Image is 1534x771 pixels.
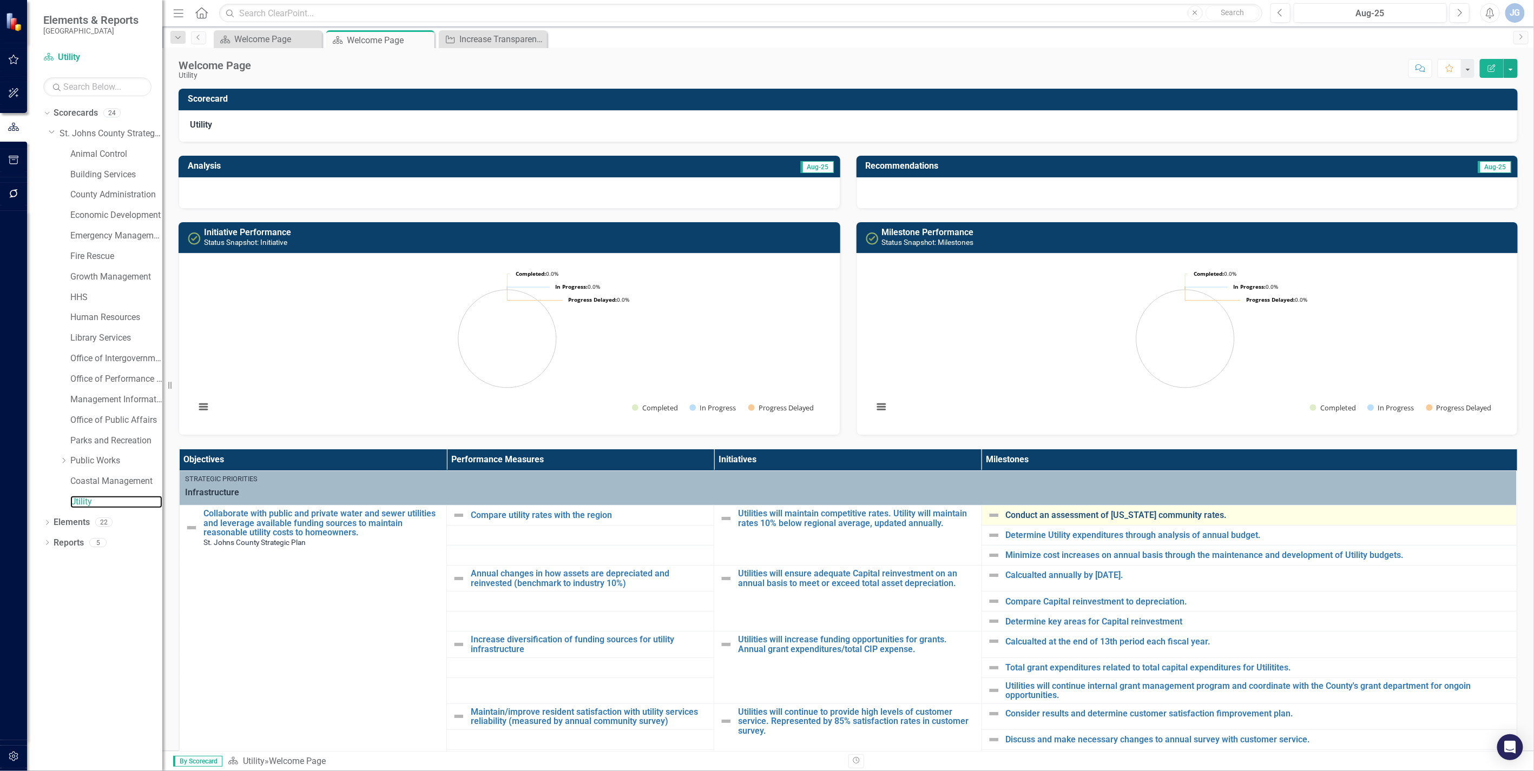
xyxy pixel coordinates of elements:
[982,526,1517,546] td: Double-Click to Edit Right Click for Context Menu
[982,677,1517,703] td: Double-Click to Edit Right Click for Context Menu
[188,94,1512,104] h3: Scorecard
[1310,403,1355,413] button: Show Completed
[70,169,162,181] a: Building Services
[70,414,162,427] a: Office of Public Affairs
[54,537,84,549] a: Reports
[1246,296,1295,303] tspan: Progress Delayed:
[987,595,1000,608] img: Not Defined
[70,332,162,344] a: Library Services
[748,403,815,413] button: Show Progress Delayed
[70,394,162,406] a: Management Information Systems
[452,638,465,651] img: Not Defined
[190,119,212,130] strong: Utility
[982,632,1517,657] td: Double-Click to Edit Right Click for Context Menu
[1006,597,1511,607] a: Compare Capital reinvestment to depreciation.
[43,14,139,26] span: Elements & Reports
[70,250,162,263] a: Fire Rescue
[1505,3,1525,23] button: JG
[982,749,1517,769] td: Double-Click to Edit Right Click for Context Menu
[982,546,1517,566] td: Double-Click to Edit Right Click for Context Menu
[689,403,736,413] button: Show In Progress
[70,475,162,488] a: Coastal Management
[43,51,152,64] a: Utility
[987,529,1000,542] img: Not Defined
[196,399,211,414] button: View chart menu, Chart
[188,232,201,245] img: Completed
[185,474,1511,484] div: Strategic Priorities
[70,311,162,324] a: Human Resources
[471,635,708,654] a: Increase diversification of funding sources for utility infrastructure
[568,296,629,303] text: 0.0%
[987,549,1000,562] img: Not Defined
[987,635,1000,648] img: Not Defined
[471,707,708,726] a: Maintain/improve resident satisfaction with utility services reliability (measured by annual comm...
[642,403,678,413] text: Completed
[1006,663,1511,673] a: Total grant expenditures related to total capital expenditures for Utilitites.
[1378,403,1414,413] text: In Progress
[185,487,1511,499] span: Infrastructure
[60,128,162,140] a: St. Johns County Strategic Plan
[720,638,733,651] img: Not Defined
[1194,270,1224,277] tspan: Completed:
[228,755,840,768] div: »
[982,566,1517,591] td: Double-Click to Edit Right Click for Context Menu
[203,538,306,547] span: St. Johns County Strategic Plan
[70,496,162,508] a: Utility
[204,238,287,247] small: Status Snapshot: Initiative
[720,512,733,525] img: Not Defined
[1006,530,1511,540] a: Determine Utility expenditures through analysis of annual budget.
[70,435,162,447] a: Parks and Recreation
[1006,550,1511,560] a: Minimize cost increases on annual basis through the maintenance and development of Utility budgets.
[216,32,319,46] a: Welcome Page
[714,632,982,703] td: Double-Click to Edit Right Click for Context Menu
[70,291,162,304] a: HHS
[347,34,432,47] div: Welcome Page
[219,4,1262,23] input: Search ClearPoint...
[452,710,465,723] img: Not Defined
[1006,570,1511,580] a: Calcualted annually by [DATE].
[1246,296,1307,303] text: 0.0%
[982,506,1517,526] td: Double-Click to Edit Right Click for Context Menu
[54,516,90,529] a: Elements
[700,403,736,413] text: In Progress
[185,521,198,534] img: Not Defined
[89,538,107,547] div: 5
[70,209,162,222] a: Economic Development
[882,227,974,237] a: Milestone Performance
[43,26,139,35] small: [GEOGRAPHIC_DATA]
[987,684,1000,697] img: Not Defined
[1006,617,1511,627] a: Determine key areas for Capital reinvestment
[555,283,588,290] tspan: In Progress:
[1497,734,1523,760] div: Open Intercom Messenger
[179,71,251,79] div: Utility
[738,707,976,736] a: Utilities will continue to provide high levels of customer service. Represented by 85% satisfacti...
[516,270,558,277] text: 0.0%
[873,399,888,414] button: View chart menu, Chart
[1233,283,1266,290] tspan: In Progress:
[720,572,733,585] img: Not Defined
[1206,5,1260,21] button: Search
[471,510,708,520] a: Compare utility rates with the region
[70,271,162,283] a: Growth Management
[866,232,879,245] img: Completed
[179,59,251,71] div: Welcome Page
[5,12,24,31] img: ClearPoint Strategy
[982,591,1517,612] td: Double-Click to Edit Right Click for Context Menu
[188,161,506,171] h3: Analysis
[1006,637,1511,647] a: Calcualted at the end of 13th period each fiscal year.
[738,635,976,654] a: Utilities will increase funding opportunities for grants. Annual grant expenditures/total CIP exp...
[568,296,617,303] tspan: Progress Delayed:
[982,729,1517,749] td: Double-Click to Edit Right Click for Context Menu
[70,455,162,467] a: Public Works
[801,161,834,173] span: Aug-25
[447,566,714,591] td: Double-Click to Edit Right Click for Context Menu
[442,32,544,46] a: Increase Transparency through Open Data and Reporting
[868,262,1507,424] div: Chart. Highcharts interactive chart.
[1367,403,1414,413] button: Show In Progress
[555,283,600,290] text: 0.0%
[720,715,733,728] img: Not Defined
[516,270,546,277] tspan: Completed:
[759,403,814,413] text: Progress Delayed
[190,262,829,424] div: Chart. Highcharts interactive chart.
